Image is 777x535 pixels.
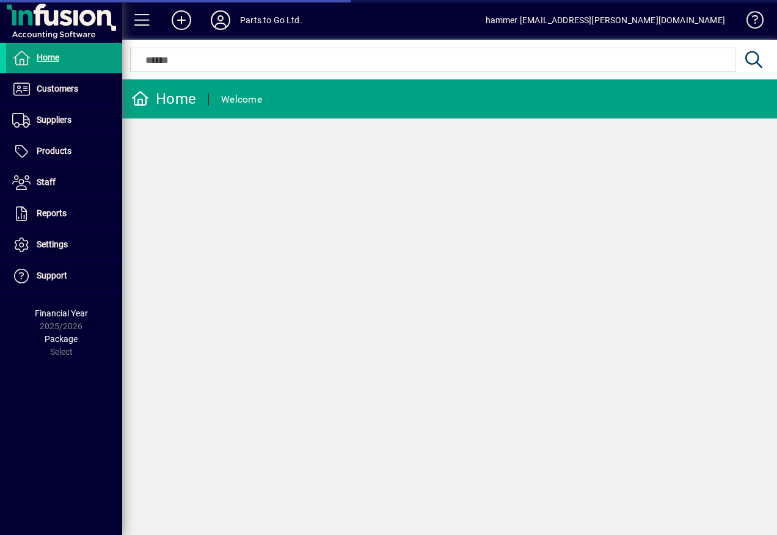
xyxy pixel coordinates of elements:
[45,334,78,344] span: Package
[37,208,67,218] span: Reports
[221,90,262,109] div: Welcome
[37,177,56,187] span: Staff
[37,84,78,93] span: Customers
[240,10,302,30] div: Parts to Go Ltd.
[37,239,68,249] span: Settings
[6,261,122,291] a: Support
[6,167,122,198] a: Staff
[37,53,59,62] span: Home
[6,198,122,229] a: Reports
[201,9,240,31] button: Profile
[6,136,122,167] a: Products
[37,271,67,280] span: Support
[162,9,201,31] button: Add
[737,2,762,42] a: Knowledge Base
[6,230,122,260] a: Settings
[486,10,725,30] div: hammer [EMAIL_ADDRESS][PERSON_NAME][DOMAIN_NAME]
[35,308,88,318] span: Financial Year
[6,105,122,136] a: Suppliers
[37,146,71,156] span: Products
[131,89,196,109] div: Home
[37,115,71,125] span: Suppliers
[6,74,122,104] a: Customers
